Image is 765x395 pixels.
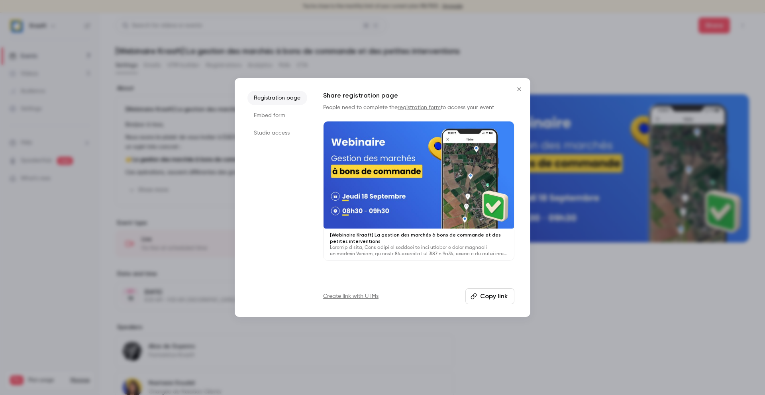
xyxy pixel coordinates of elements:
a: registration form [398,105,441,110]
p: Loremip d sita, Cons adipi el seddoei te inci utlabor e dolor magnaali enimadmin Veniam, qu nostr... [330,244,508,257]
h1: Share registration page [323,91,514,100]
li: Registration page [247,91,307,105]
a: [Webinaire Kraaft] La gestion des marchés à bons de commande et des petites interventionsLoremip ... [323,121,514,261]
li: Studio access [247,126,307,140]
a: Create link with UTMs [323,292,379,300]
p: [Webinaire Kraaft] La gestion des marchés à bons de commande et des petites interventions [330,232,508,244]
li: Embed form [247,108,307,123]
button: Close [511,81,527,97]
p: People need to complete the to access your event [323,104,514,111]
button: Copy link [465,288,514,304]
